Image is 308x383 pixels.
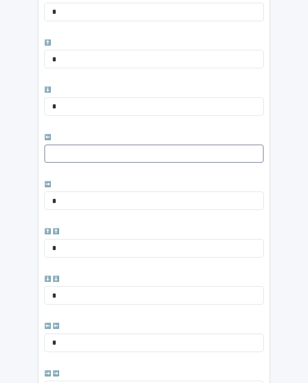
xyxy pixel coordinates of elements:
span: ⬇️ [44,87,51,93]
span: ⬅️ [44,135,51,140]
span: ⬇️ ⬇️ [44,276,59,282]
span: ⬆️ ⬆️ [44,229,59,234]
span: ➡️ [44,182,51,187]
span: ⬅️ ⬅️ [44,323,59,329]
span: ⬆️ [44,40,51,46]
span: ➡️ ➡️ [44,371,59,377]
